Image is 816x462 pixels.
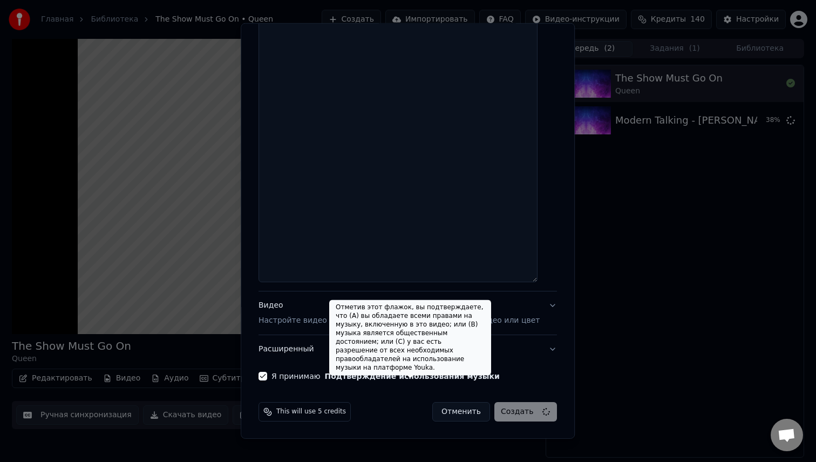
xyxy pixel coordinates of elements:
[259,291,557,335] button: ВидеоНастройте видео караоке: используйте изображение, видео или цвет
[271,372,500,380] label: Я принимаю
[259,335,557,363] button: Расширенный
[432,402,490,422] button: Отменить
[259,300,540,326] div: Видео
[259,315,540,326] p: Настройте видео караоке: используйте изображение, видео или цвет
[329,300,491,376] div: Отметив этот флажок, вы подтверждаете, что (A) вы обладаете всеми правами на музыку, включенную в...
[276,407,346,416] span: This will use 5 credits
[325,372,500,380] button: Я принимаю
